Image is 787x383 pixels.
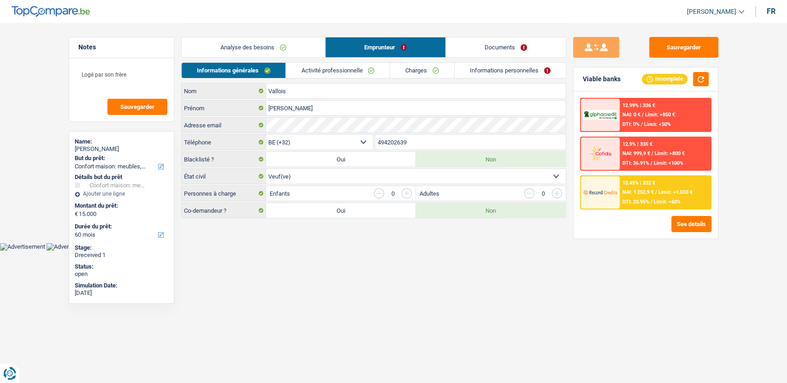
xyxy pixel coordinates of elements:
[671,216,711,232] button: See details
[75,270,168,278] div: open
[325,37,445,57] a: Emprunteur
[654,160,683,166] span: Limit: <100%
[446,37,566,57] a: Documents
[266,152,416,167] label: Oui
[390,63,454,78] a: Charges
[75,138,168,145] div: Name:
[622,112,640,118] span: NAI: 0 €
[286,63,390,78] a: Activité professionnelle
[642,112,644,118] span: /
[78,43,165,51] h5: Notes
[649,37,718,58] button: Sauvegarder
[622,189,654,195] span: NAI: 1 252,9 €
[75,282,168,289] div: Simulation Date:
[182,186,266,201] label: Personnes à charge
[75,191,168,197] div: Ajouter une ligne
[622,150,650,156] span: NAI: 999,9 €
[75,145,168,153] div: [PERSON_NAME]
[182,101,266,115] label: Prénom
[622,141,652,147] div: 12.9% | 335 €
[182,118,266,132] label: Adresse email
[182,152,266,167] label: Blacklisté ?
[182,37,325,57] a: Analyse des besoins
[687,8,736,16] span: [PERSON_NAME]
[654,199,680,205] span: Limit: <60%
[182,203,266,218] label: Co-demandeur ?
[651,160,652,166] span: /
[420,191,439,197] label: Adultes
[120,104,154,110] span: Sauvegarder
[416,152,566,167] label: Non
[644,121,671,127] span: Limit: <50%
[47,243,92,251] img: Advertisement
[75,210,78,218] span: €
[270,191,290,197] label: Enfants
[583,145,617,162] img: Cofidis
[375,135,566,150] input: 401020304
[182,169,266,184] label: État civil
[583,75,621,83] div: Viable banks
[658,189,692,195] span: Limit: >1.033 €
[651,150,653,156] span: /
[75,202,166,209] label: Montant du prêt:
[182,84,266,98] label: Nom
[645,112,675,118] span: Limit: >850 €
[622,199,649,205] span: DTI: 20.95%
[622,121,639,127] span: DTI: 0%
[75,251,168,259] div: Dreceived 1
[641,121,643,127] span: /
[75,174,168,181] div: Détails but du prêt
[12,6,90,17] img: TopCompare Logo
[651,199,652,205] span: /
[75,289,168,297] div: [DATE]
[680,4,744,19] a: [PERSON_NAME]
[182,135,266,150] label: Téléphone
[539,191,547,197] div: 0
[455,63,566,78] a: Informations personnelles
[655,150,685,156] span: Limit: >800 €
[182,63,286,78] a: Informations générales
[622,102,655,108] div: 12.99% | 336 €
[642,74,687,84] div: Incomplete
[389,191,397,197] div: 0
[622,180,655,186] div: 12.45% | 332 €
[583,184,617,201] img: Record Credits
[75,263,168,270] div: Status:
[622,160,649,166] span: DTI: 36.91%
[107,99,167,115] button: Sauvegarder
[767,7,775,16] div: fr
[75,244,168,251] div: Stage:
[75,223,166,230] label: Durée du prêt:
[75,155,166,162] label: But du prêt:
[416,203,566,218] label: Non
[583,110,617,120] img: AlphaCredit
[655,189,657,195] span: /
[266,203,416,218] label: Oui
